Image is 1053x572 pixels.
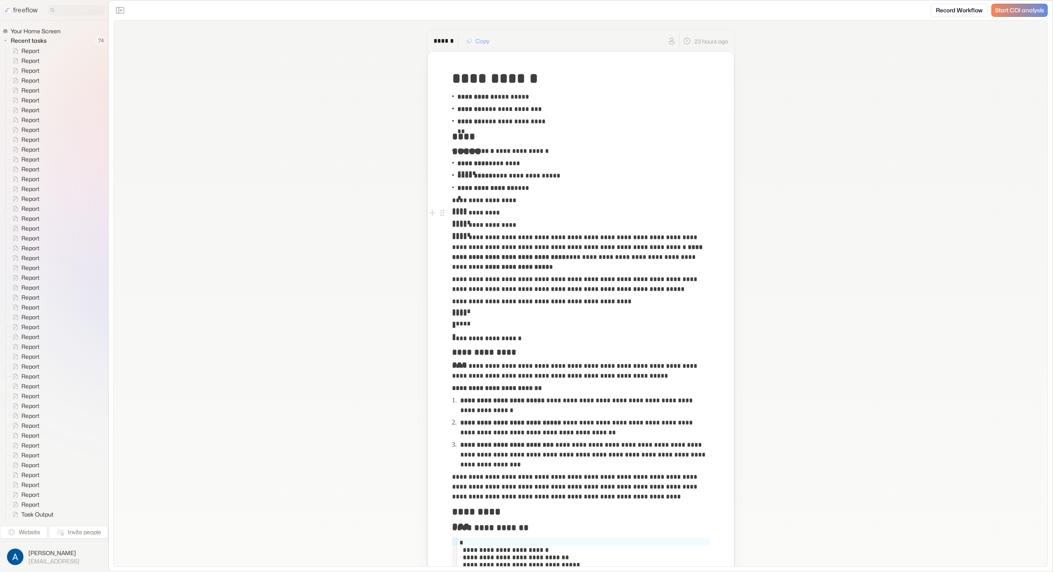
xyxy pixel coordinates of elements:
[6,312,43,322] a: Report
[6,66,43,76] a: Report
[6,243,43,253] a: Report
[20,510,56,519] span: Task Output
[6,293,43,302] a: Report
[5,547,103,567] button: [PERSON_NAME][EMAIL_ADDRESS]
[991,4,1048,17] a: Start COI analysis
[930,4,988,17] a: Record Workflow
[7,549,23,565] img: profile
[20,126,42,134] span: Report
[20,116,42,124] span: Report
[6,174,43,184] a: Report
[20,471,42,479] span: Report
[20,362,42,371] span: Report
[6,76,43,85] a: Report
[20,165,42,173] span: Report
[437,208,447,218] button: Open block menu
[6,115,43,125] a: Report
[20,155,42,164] span: Report
[6,381,43,391] a: Report
[6,204,43,214] a: Report
[6,431,43,441] a: Report
[20,67,42,75] span: Report
[2,27,64,35] a: Your Home Screen
[6,371,43,381] a: Report
[20,234,42,242] span: Report
[20,461,42,469] span: Report
[9,37,49,45] span: Recent tasks
[20,224,42,233] span: Report
[20,185,42,193] span: Report
[20,293,42,302] span: Report
[6,460,43,470] a: Report
[6,500,43,510] a: Report
[6,56,43,66] a: Report
[20,402,42,410] span: Report
[6,125,43,135] a: Report
[6,352,43,362] a: Report
[6,155,43,164] a: Report
[20,333,42,341] span: Report
[6,263,43,273] a: Report
[20,284,42,292] span: Report
[6,164,43,174] a: Report
[6,145,43,155] a: Report
[20,106,42,114] span: Report
[20,501,42,509] span: Report
[6,480,43,490] a: Report
[6,322,43,332] a: Report
[20,175,42,183] span: Report
[6,342,43,352] a: Report
[49,526,108,539] button: Invite people
[6,184,43,194] a: Report
[20,244,42,252] span: Report
[6,46,43,56] a: Report
[20,431,42,440] span: Report
[6,450,43,460] a: Report
[6,194,43,204] a: Report
[6,105,43,115] a: Report
[20,392,42,400] span: Report
[6,490,43,500] a: Report
[20,441,42,450] span: Report
[6,411,43,421] a: Report
[6,214,43,224] a: Report
[20,491,42,499] span: Report
[427,208,437,218] button: Add block
[6,224,43,233] a: Report
[6,391,43,401] a: Report
[20,353,42,361] span: Report
[6,85,43,95] a: Report
[6,273,43,283] a: Report
[6,441,43,450] a: Report
[20,303,42,311] span: Report
[20,195,42,203] span: Report
[9,27,63,35] span: Your Home Screen
[2,36,50,46] button: Recent tasks
[20,47,42,55] span: Report
[6,519,57,529] a: Task Output
[6,401,43,411] a: Report
[114,4,127,17] button: Close the sidebar
[20,76,42,85] span: Report
[20,451,42,459] span: Report
[462,35,494,48] button: Copy
[20,57,42,65] span: Report
[20,520,56,528] span: Task Output
[20,382,42,390] span: Report
[20,343,42,351] span: Report
[20,205,42,213] span: Report
[20,96,42,104] span: Report
[20,372,42,381] span: Report
[6,302,43,312] a: Report
[20,422,42,430] span: Report
[6,135,43,145] a: Report
[20,254,42,262] span: Report
[20,86,42,95] span: Report
[28,549,79,557] span: [PERSON_NAME]
[6,470,43,480] a: Report
[20,264,42,272] span: Report
[20,145,42,154] span: Report
[6,510,57,519] a: Task Output
[20,274,42,282] span: Report
[995,7,1044,14] span: Start COI analysis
